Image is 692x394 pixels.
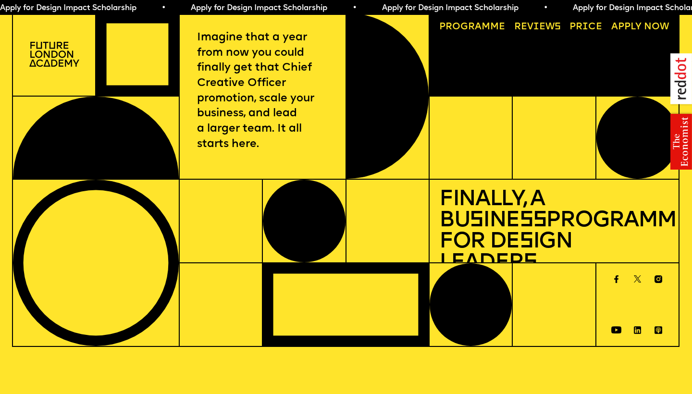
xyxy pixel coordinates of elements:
[161,4,166,12] span: •
[606,18,674,37] a: Apply now
[543,4,547,12] span: •
[475,22,482,32] span: a
[523,252,537,274] span: s
[519,209,546,232] span: ss
[611,22,618,32] span: A
[434,18,510,37] a: Programme
[519,231,533,253] span: s
[197,30,328,152] p: Imagine that a year from now you could finally get that Chief Creative Officer promotion, scale y...
[352,4,357,12] span: •
[439,189,669,273] h1: Finally, a Bu ine Programme for De ign Leader
[509,18,566,37] a: Reviews
[470,209,483,232] span: s
[565,18,607,37] a: Price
